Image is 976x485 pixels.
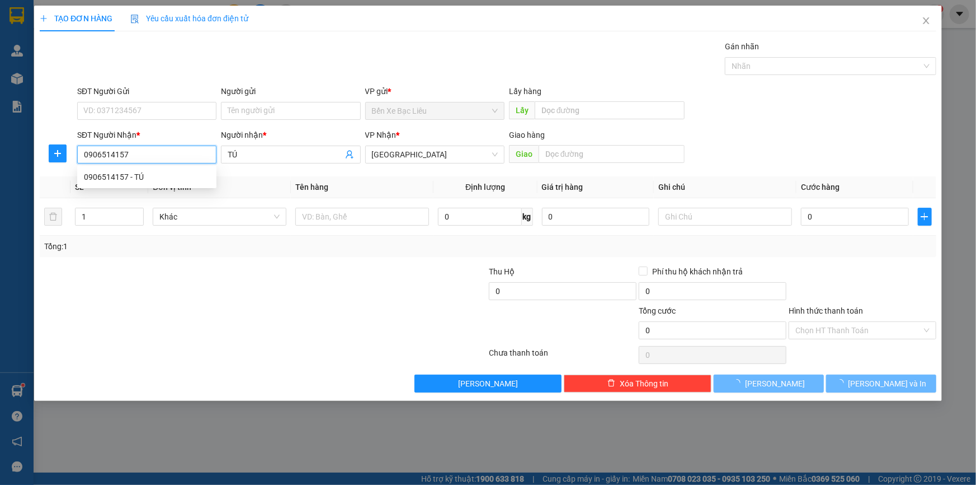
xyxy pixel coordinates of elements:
button: delete [44,208,62,226]
span: Phí thu hộ khách nhận trả [648,265,747,278]
span: plus [40,15,48,22]
div: Tổng: 1 [44,240,377,253]
span: loading [836,379,848,387]
span: kg [522,208,533,226]
div: SĐT Người Nhận [77,129,216,141]
span: Thu Hộ [489,267,515,276]
input: Ghi Chú [658,208,792,226]
div: SĐT Người Gửi [77,85,216,97]
span: user-add [345,150,354,159]
span: Sài Gòn [372,146,498,163]
input: VD: Bàn, Ghế [295,208,429,226]
span: Cước hàng [801,183,840,192]
span: Tổng cước [639,306,676,315]
button: deleteXóa Thông tin [564,375,711,393]
button: [PERSON_NAME] [414,375,562,393]
div: 0906514157 - TÚ [77,168,216,186]
span: Tên hàng [295,183,328,192]
button: plus [49,144,67,162]
span: delete [607,379,615,388]
button: Close [911,6,942,37]
span: [PERSON_NAME] và In [848,377,927,390]
span: Giao [509,145,539,163]
span: plus [918,212,931,221]
span: Giá trị hàng [542,183,583,192]
div: Chưa thanh toán [488,347,638,366]
span: SL [75,183,84,192]
span: [PERSON_NAME] [458,377,518,390]
span: Lấy [509,101,535,119]
img: icon [130,15,139,24]
span: Bến Xe Bạc Liêu [372,102,498,119]
button: [PERSON_NAME] [714,375,824,393]
span: [PERSON_NAME] [745,377,805,390]
span: Khác [159,208,280,225]
span: loading [733,379,745,387]
span: Giao hàng [509,130,545,139]
div: VP gửi [365,85,504,97]
div: Người nhận [221,129,360,141]
button: [PERSON_NAME] và In [826,375,936,393]
span: plus [49,149,66,158]
th: Ghi chú [654,176,796,198]
span: Định lượng [465,183,505,192]
div: 0906514157 - TÚ [84,171,210,183]
input: Dọc đường [539,145,685,163]
div: Người gửi [221,85,360,97]
label: Gán nhãn [725,42,759,51]
button: plus [918,208,932,226]
input: Dọc đường [535,101,685,119]
span: Xóa Thông tin [620,377,668,390]
span: TẠO ĐƠN HÀNG [40,14,112,23]
span: Lấy hàng [509,87,541,96]
span: close [922,16,931,25]
input: 0 [542,208,650,226]
span: VP Nhận [365,130,397,139]
label: Hình thức thanh toán [789,306,863,315]
span: Yêu cầu xuất hóa đơn điện tử [130,14,248,23]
